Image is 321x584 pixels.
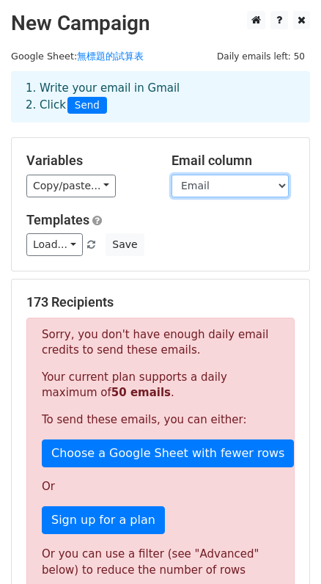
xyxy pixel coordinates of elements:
[111,386,171,399] strong: 50 emails
[42,370,279,401] p: Your current plan supports a daily maximum of .
[67,97,107,114] span: Send
[42,439,294,467] a: Choose a Google Sheet with fewer rows
[26,153,150,169] h5: Variables
[11,51,144,62] small: Google Sheet:
[42,546,279,579] div: Or you can use a filter (see "Advanced" below) to reduce the number of rows
[42,479,279,494] p: Or
[26,212,89,227] a: Templates
[26,175,116,197] a: Copy/paste...
[42,506,165,534] a: Sign up for a plan
[212,51,310,62] a: Daily emails left: 50
[26,294,295,310] h5: 173 Recipients
[212,48,310,65] span: Daily emails left: 50
[248,514,321,584] div: 聊天小工具
[15,80,306,114] div: 1. Write your email in Gmail 2. Click
[171,153,295,169] h5: Email column
[26,233,83,256] a: Load...
[248,514,321,584] iframe: Chat Widget
[106,233,144,256] button: Save
[11,11,310,36] h2: New Campaign
[42,327,279,358] p: Sorry, you don't have enough daily email credits to send these emails.
[42,412,279,428] p: To send these emails, you can either:
[77,51,144,62] a: 無標題的試算表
